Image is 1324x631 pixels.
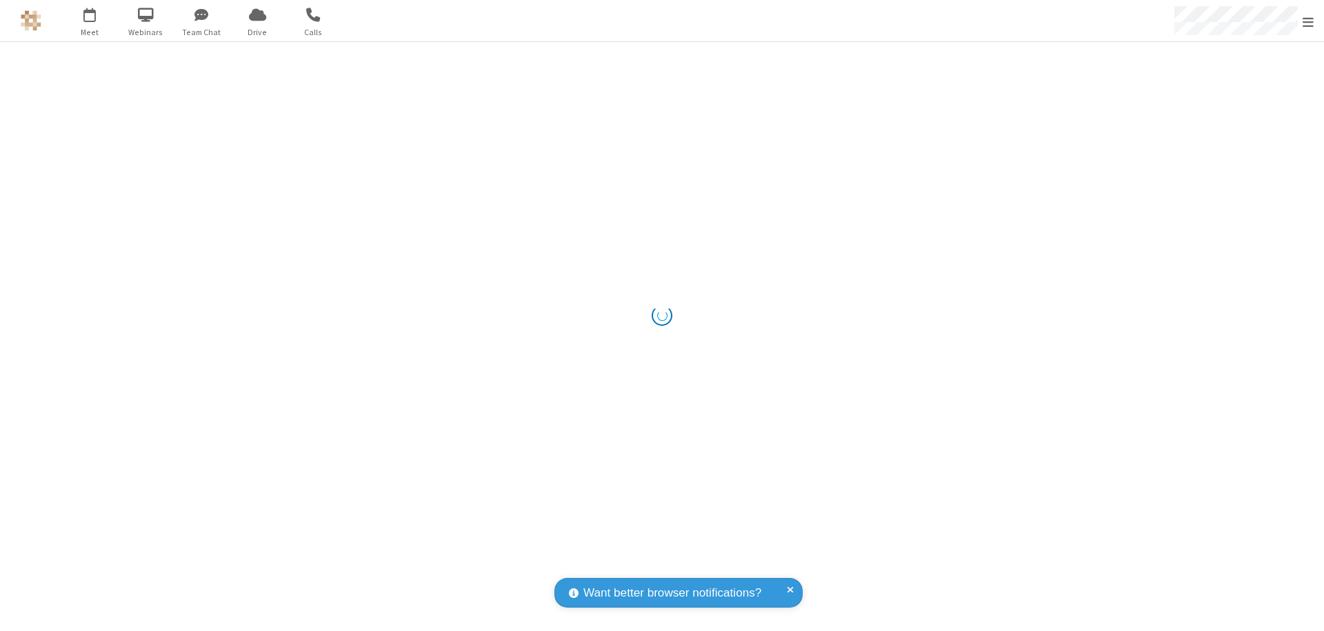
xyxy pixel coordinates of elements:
[176,26,228,39] span: Team Chat
[583,584,761,602] span: Want better browser notifications?
[288,26,339,39] span: Calls
[120,26,172,39] span: Webinars
[232,26,283,39] span: Drive
[21,10,41,31] img: QA Selenium DO NOT DELETE OR CHANGE
[64,26,116,39] span: Meet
